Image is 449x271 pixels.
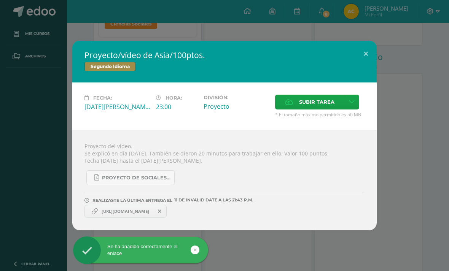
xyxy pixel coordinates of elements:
[102,175,170,181] span: Proyecto de Sociales y Kaqchikel_3ra. Unidad.pdf
[299,95,334,109] span: Subir tarea
[73,243,208,257] div: Se ha añadido correctamente el enlace
[84,62,136,71] span: Segundo Idioma
[92,198,172,203] span: REALIZASTE LA ÚLTIMA ENTREGA EL
[172,200,253,200] span: 11 DE Invalid Date A LAS 21:43 P.M.
[84,50,365,60] h2: Proyecto/vídeo de Asia/100ptos.
[84,103,150,111] div: [DATE][PERSON_NAME]
[204,95,269,100] label: División:
[72,130,377,230] div: Proyecto del vídeo. Se explicó en día [DATE]. También se dieron 20 minutos para trabajar en ello....
[204,102,269,111] div: Proyecto
[98,208,153,214] span: [URL][DOMAIN_NAME]
[153,207,166,216] span: Remover entrega
[93,95,112,101] span: Fecha:
[84,205,167,218] a: https://youtu.be/2rFphLpQgZY?si=_TtIXsDcQ-nfOUNQ
[86,170,175,185] a: Proyecto de Sociales y Kaqchikel_3ra. Unidad.pdf
[166,95,182,101] span: Hora:
[156,103,197,111] div: 23:00
[275,111,365,118] span: * El tamaño máximo permitido es 50 MB
[355,41,377,67] button: Close (Esc)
